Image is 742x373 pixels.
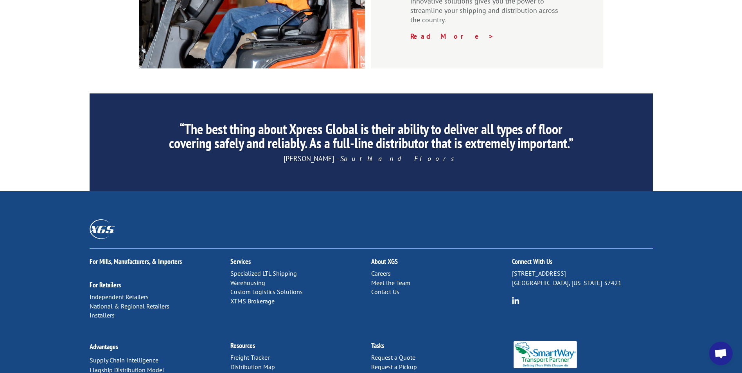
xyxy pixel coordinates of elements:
a: Careers [371,269,391,277]
a: Resources [230,341,255,350]
a: Freight Tracker [230,353,269,361]
a: Meet the Team [371,279,410,287]
img: group-6 [512,297,519,304]
a: Supply Chain Intelligence [90,356,158,364]
h2: Tasks [371,342,512,353]
a: About XGS [371,257,398,266]
a: Advantages [90,342,118,351]
a: Independent Retailers [90,293,149,301]
a: Read More > [410,32,494,41]
p: [STREET_ADDRESS] [GEOGRAPHIC_DATA], [US_STATE] 37421 [512,269,653,288]
a: Contact Us [371,288,399,296]
em: Southland Floors [340,154,459,163]
a: Distribution Map [230,363,275,371]
a: Warehousing [230,279,265,287]
a: Installers [90,311,115,319]
h2: Connect With Us [512,258,653,269]
img: XGS_Logos_ALL_2024_All_White [90,219,115,239]
a: Custom Logistics Solutions [230,288,303,296]
a: Open chat [709,342,733,365]
a: Request a Quote [371,353,415,361]
a: Specialized LTL Shipping [230,269,297,277]
a: For Mills, Manufacturers, & Importers [90,257,182,266]
a: XTMS Brokerage [230,297,275,305]
span: [PERSON_NAME] – [284,154,459,163]
a: For Retailers [90,280,121,289]
img: Smartway_Logo [512,341,579,368]
a: National & Regional Retailers [90,302,169,310]
a: Request a Pickup [371,363,417,371]
h2: “The best thing about Xpress Global is their ability to deliver all types of floor covering safel... [163,122,579,154]
a: Services [230,257,251,266]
